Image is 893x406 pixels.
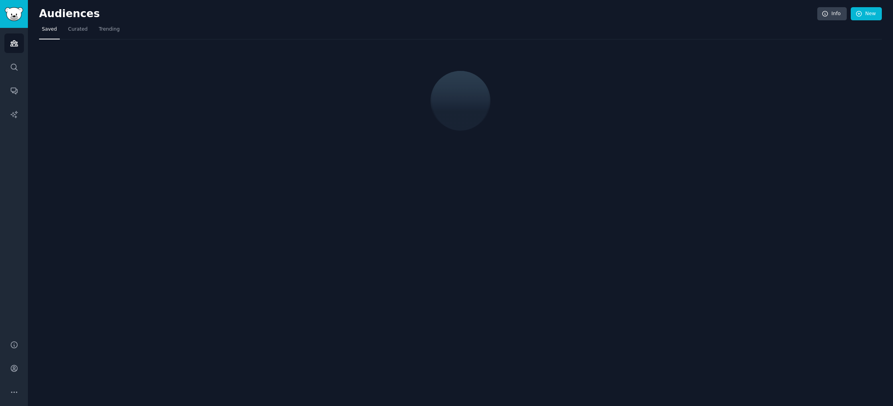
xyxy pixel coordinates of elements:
a: Trending [96,23,122,39]
img: GummySearch logo [5,7,23,21]
h2: Audiences [39,8,817,20]
span: Curated [68,26,88,33]
span: Saved [42,26,57,33]
a: Curated [65,23,90,39]
a: Info [817,7,847,21]
a: New [851,7,882,21]
span: Trending [99,26,120,33]
a: Saved [39,23,60,39]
